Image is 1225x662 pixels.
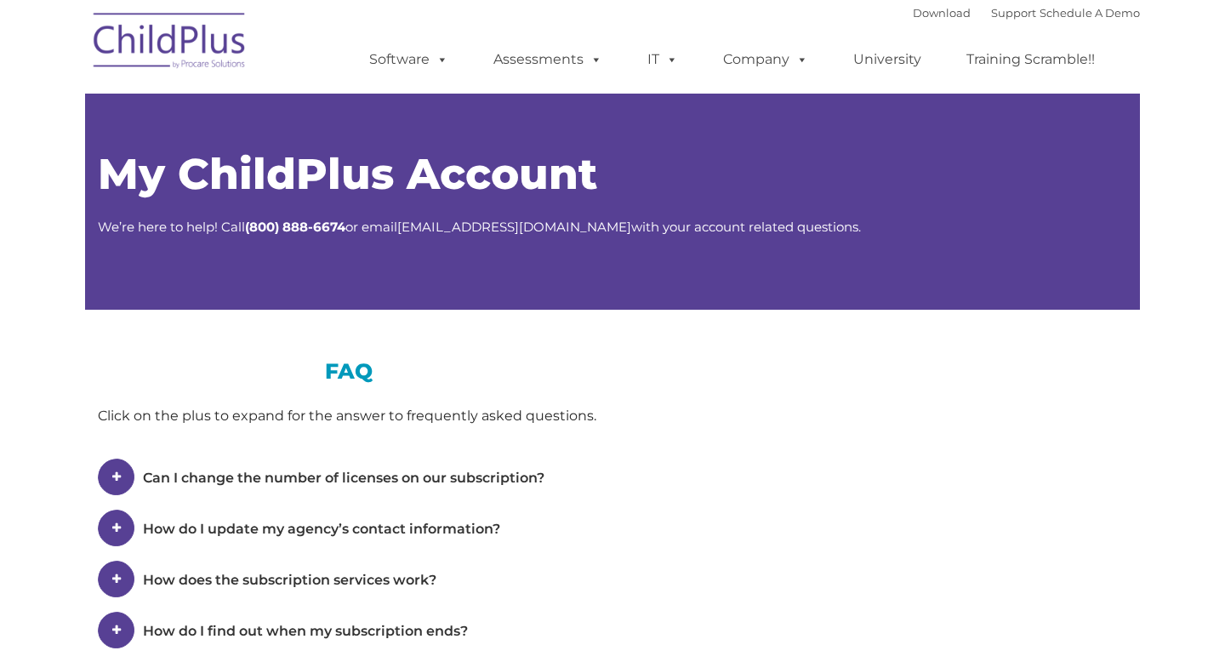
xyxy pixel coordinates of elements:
[143,572,436,588] span: How does the subscription services work?
[913,6,1140,20] font: |
[913,6,971,20] a: Download
[352,43,465,77] a: Software
[991,6,1036,20] a: Support
[836,43,938,77] a: University
[143,623,468,639] span: How do I find out when my subscription ends?
[949,43,1112,77] a: Training Scramble!!
[98,361,600,382] h3: FAQ
[85,1,255,86] img: ChildPlus by Procare Solutions
[397,219,631,235] a: [EMAIL_ADDRESS][DOMAIN_NAME]
[98,403,600,429] div: Click on the plus to expand for the answer to frequently asked questions.
[1040,6,1140,20] a: Schedule A Demo
[245,219,249,235] strong: (
[706,43,825,77] a: Company
[98,219,861,235] span: We’re here to help! Call or email with your account related questions.
[630,43,695,77] a: IT
[143,470,544,486] span: Can I change the number of licenses on our subscription?
[98,148,597,200] span: My ChildPlus Account
[476,43,619,77] a: Assessments
[249,219,345,235] strong: 800) 888-6674
[143,521,500,537] span: How do I update my agency’s contact information?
